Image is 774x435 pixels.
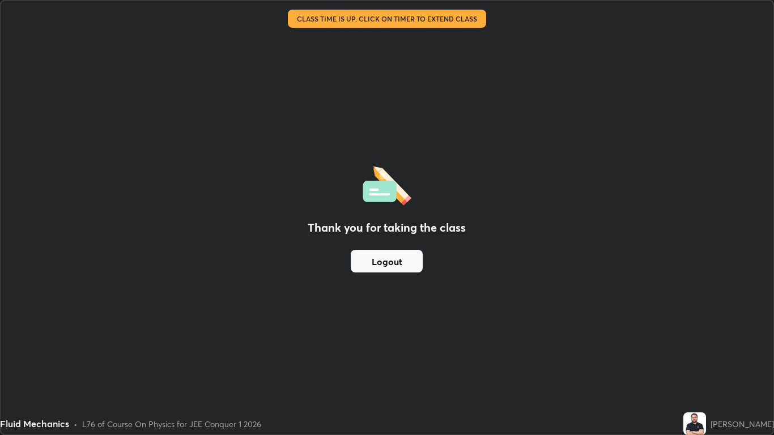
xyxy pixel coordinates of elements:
button: Logout [351,250,423,272]
h2: Thank you for taking the class [308,219,466,236]
div: • [74,418,78,430]
div: [PERSON_NAME] [711,418,774,430]
div: L76 of Course On Physics for JEE Conquer 1 2026 [82,418,261,430]
img: offlineFeedback.1438e8b3.svg [363,163,411,206]
img: 75b7adc8d7144db7b3983a723ea8425d.jpg [683,412,706,435]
